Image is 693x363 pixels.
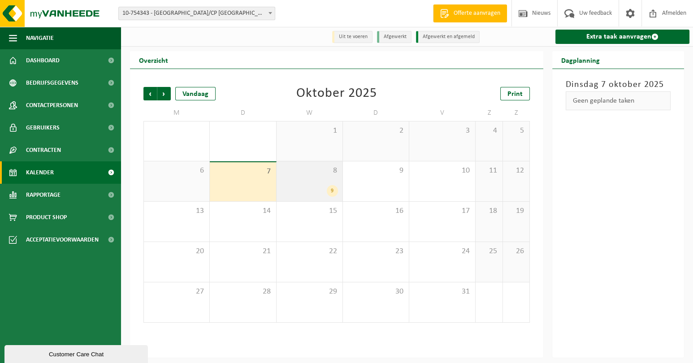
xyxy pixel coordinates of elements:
[507,246,525,256] span: 26
[26,139,61,161] span: Contracten
[416,31,480,43] li: Afgewerkt en afgemeld
[281,206,338,216] span: 15
[347,246,404,256] span: 23
[26,49,60,72] span: Dashboard
[214,206,271,216] span: 14
[507,166,525,176] span: 12
[175,87,216,100] div: Vandaag
[26,161,54,184] span: Kalender
[433,4,507,22] a: Offerte aanvragen
[26,229,99,251] span: Acceptatievoorwaarden
[327,185,338,197] div: 9
[26,72,78,94] span: Bedrijfsgegevens
[507,91,523,98] span: Print
[555,30,689,44] a: Extra taak aanvragen
[507,126,525,136] span: 5
[26,117,60,139] span: Gebruikers
[476,105,502,121] td: Z
[566,91,671,110] div: Geen geplande taken
[480,246,498,256] span: 25
[148,166,205,176] span: 6
[210,105,276,121] td: D
[552,51,609,69] h2: Dagplanning
[26,27,54,49] span: Navigatie
[214,246,271,256] span: 21
[347,166,404,176] span: 9
[118,7,275,20] span: 10-754343 - MIWA/CP NIEUWKERKEN-WAAS - NIEUWKERKEN-WAAS
[414,246,471,256] span: 24
[347,206,404,216] span: 16
[281,287,338,297] span: 29
[148,206,205,216] span: 13
[281,246,338,256] span: 22
[409,105,476,121] td: V
[414,206,471,216] span: 17
[296,87,377,100] div: Oktober 2025
[347,126,404,136] span: 2
[500,87,530,100] a: Print
[26,206,67,229] span: Product Shop
[214,287,271,297] span: 28
[281,126,338,136] span: 1
[377,31,411,43] li: Afgewerkt
[26,94,78,117] span: Contactpersonen
[4,343,150,363] iframe: chat widget
[332,31,372,43] li: Uit te voeren
[480,206,498,216] span: 18
[26,184,61,206] span: Rapportage
[157,87,171,100] span: Volgende
[507,206,525,216] span: 19
[148,246,205,256] span: 20
[480,166,498,176] span: 11
[277,105,343,121] td: W
[347,287,404,297] span: 30
[143,87,157,100] span: Vorige
[214,167,271,177] span: 7
[281,166,338,176] span: 8
[451,9,502,18] span: Offerte aanvragen
[503,105,530,121] td: Z
[480,126,498,136] span: 4
[343,105,409,121] td: D
[148,287,205,297] span: 27
[119,7,275,20] span: 10-754343 - MIWA/CP NIEUWKERKEN-WAAS - NIEUWKERKEN-WAAS
[414,287,471,297] span: 31
[566,78,671,91] h3: Dinsdag 7 oktober 2025
[130,51,177,69] h2: Overzicht
[414,166,471,176] span: 10
[143,105,210,121] td: M
[414,126,471,136] span: 3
